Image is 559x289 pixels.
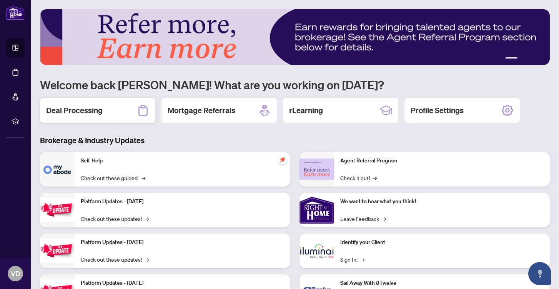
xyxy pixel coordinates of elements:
[411,105,464,116] h2: Profile Settings
[40,135,550,146] h3: Brokerage & Industry Updates
[299,193,334,227] img: We want to hear what you think!
[145,255,149,264] span: →
[81,174,145,182] a: Check out these guides!→
[46,105,103,116] h2: Deal Processing
[533,57,536,60] button: 4
[299,234,334,268] img: Identify your Client
[340,214,386,223] a: Leave Feedback→
[539,57,542,60] button: 5
[81,214,149,223] a: Check out these updates!→
[382,214,386,223] span: →
[81,255,149,264] a: Check out these updates!→
[40,9,550,65] img: Slide 0
[521,57,524,60] button: 2
[278,155,287,164] span: pushpin
[81,157,284,165] p: Self-Help
[81,238,284,247] p: Platform Updates - [DATE]
[340,238,544,247] p: Identify your Client
[528,262,551,285] button: Open asap
[40,198,75,222] img: Platform Updates - July 21, 2025
[40,77,550,92] h1: Welcome back [PERSON_NAME]! What are you working on [DATE]?
[81,279,284,287] p: Platform Updates - [DATE]
[340,157,544,165] p: Agent Referral Program
[505,57,517,60] button: 1
[373,174,377,182] span: →
[361,255,364,264] span: →
[299,159,334,180] img: Agent Referral Program
[6,6,25,20] img: logo
[145,214,149,223] span: →
[340,174,377,182] a: Check it out!→
[527,57,530,60] button: 3
[168,105,235,116] h2: Mortgage Referrals
[40,239,75,263] img: Platform Updates - July 8, 2025
[289,105,323,116] h2: rLearning
[11,268,20,279] span: VD
[40,152,75,187] img: Self-Help
[340,279,544,287] p: Sail Away With 8Twelve
[141,174,145,182] span: →
[81,197,284,206] p: Platform Updates - [DATE]
[340,197,544,206] p: We want to hear what you think!
[340,255,364,264] a: Sign In!→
